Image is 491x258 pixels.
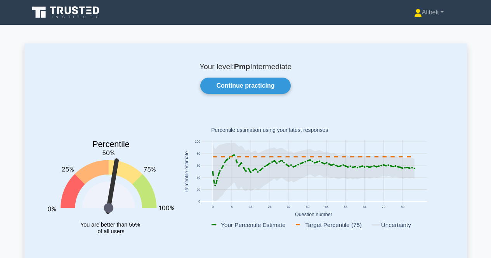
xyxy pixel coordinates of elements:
text: 24 [268,205,272,209]
text: Question number [295,212,332,217]
text: 48 [324,205,328,209]
text: Percentile [92,140,130,149]
b: Pmp [234,62,250,71]
text: 0 [198,200,200,204]
text: 64 [363,205,366,209]
text: 72 [382,205,385,209]
a: Alibek [396,5,462,20]
text: 60 [196,164,200,168]
p: Your level: Intermediate [43,62,448,71]
text: 0 [212,205,213,209]
text: 80 [196,152,200,156]
text: 8 [231,205,232,209]
tspan: of all users [97,229,124,235]
text: 40 [196,176,200,180]
text: 100 [194,140,200,144]
text: 56 [344,205,347,209]
text: 40 [306,205,310,209]
text: 20 [196,188,200,192]
text: Percentile estimate [184,151,189,192]
tspan: You are better than 55% [80,222,140,228]
text: 32 [287,205,291,209]
text: 16 [249,205,253,209]
text: 80 [401,205,404,209]
a: Continue practicing [200,78,290,94]
text: Percentile estimation using your latest responses [211,127,328,133]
